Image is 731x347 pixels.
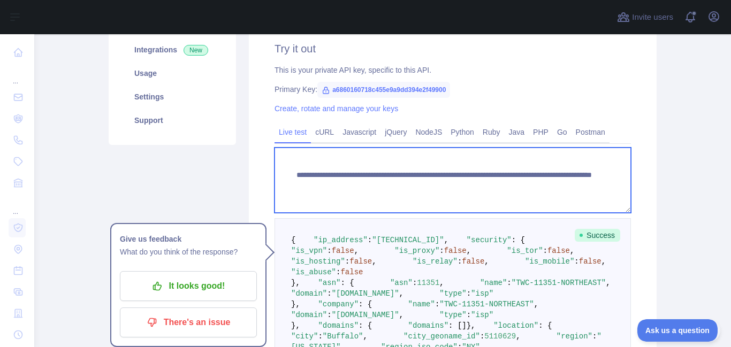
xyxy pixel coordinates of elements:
[579,257,601,266] span: false
[444,246,467,255] span: false
[318,332,322,341] span: :
[471,311,493,319] span: "isp"
[372,236,444,244] span: "[TECHNICAL_ID]"
[632,11,673,24] span: Invite users
[120,233,257,245] h1: Give us feedback
[570,246,574,255] span: ,
[291,300,300,309] span: },
[439,311,466,319] span: "type"
[332,311,399,319] span: "[DOMAIN_NAME]"
[275,104,398,113] a: Create, rotate and manage your keys
[372,257,376,266] span: ,
[317,82,450,98] span: a6860160718c455e9a9dd394e2f49900
[417,279,439,287] span: 11351
[363,332,367,341] span: ,
[399,289,403,298] span: ,
[446,124,478,141] a: Python
[525,257,574,266] span: "is_mobile"
[512,236,525,244] span: : {
[439,246,444,255] span: :
[505,124,529,141] a: Java
[327,246,331,255] span: :
[359,300,372,309] span: : {
[349,257,372,266] span: false
[637,319,720,342] iframe: Toggle Customer Support
[121,109,223,132] a: Support
[478,124,505,141] a: Ruby
[444,236,448,244] span: ,
[467,321,476,330] span: },
[471,289,493,298] span: "isp"
[368,236,372,244] span: :
[439,289,466,298] span: "type"
[394,246,439,255] span: "is_proxy"
[574,257,578,266] span: :
[435,300,439,309] span: :
[547,246,570,255] span: false
[439,300,534,309] span: "TWC-11351-NORTHEAST"
[480,332,484,341] span: :
[411,124,446,141] a: NodeJS
[354,246,359,255] span: ,
[439,279,444,287] span: ,
[184,45,208,56] span: New
[318,321,359,330] span: "domains"
[467,311,471,319] span: :
[359,321,372,330] span: : {
[390,279,413,287] span: "asn"
[327,289,331,298] span: :
[291,236,295,244] span: {
[484,257,489,266] span: ,
[121,61,223,85] a: Usage
[615,9,675,26] button: Invite users
[534,300,538,309] span: ,
[467,246,471,255] span: ,
[606,279,610,287] span: ,
[291,289,327,298] span: "domain"
[314,236,368,244] span: "ip_address"
[380,124,411,141] a: jQuery
[467,236,512,244] span: "security"
[516,332,520,341] span: ,
[275,65,631,75] div: This is your private API key, specific to this API.
[120,245,257,258] p: What do you think of the response?
[507,246,543,255] span: "is_tor"
[291,268,336,276] span: "is_abuse"
[529,124,553,141] a: PHP
[480,279,507,287] span: "name"
[345,257,349,266] span: :
[408,300,435,309] span: "name"
[592,332,597,341] span: :
[121,85,223,109] a: Settings
[512,279,606,287] span: "TWC-11351-NORTHEAST"
[338,124,380,141] a: Javascript
[467,289,471,298] span: :
[543,246,547,255] span: :
[336,268,340,276] span: :
[318,300,359,309] span: "company"
[291,257,345,266] span: "is_hosting"
[291,321,300,330] span: },
[462,257,484,266] span: false
[332,289,399,298] span: "[DOMAIN_NAME]"
[507,279,511,287] span: :
[291,279,300,287] span: },
[572,124,610,141] a: Postman
[399,311,403,319] span: ,
[327,311,331,319] span: :
[448,321,467,330] span: : []
[291,311,327,319] span: "domain"
[291,332,318,341] span: "city"
[121,38,223,61] a: Integrations New
[9,64,26,86] div: ...
[332,246,354,255] span: false
[553,124,572,141] a: Go
[340,268,363,276] span: false
[340,279,354,287] span: : {
[484,332,516,341] span: 5110629
[275,84,631,95] div: Primary Key:
[275,41,631,56] h2: Try it out
[403,332,480,341] span: "city_geoname_id"
[493,321,538,330] span: "location"
[413,257,458,266] span: "is_relay"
